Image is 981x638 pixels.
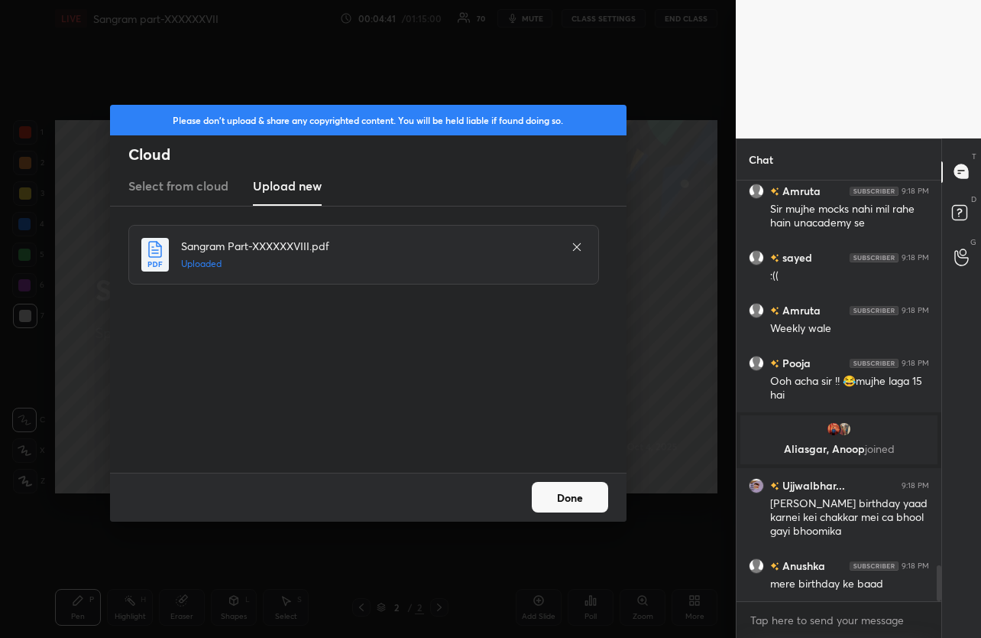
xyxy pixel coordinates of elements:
[181,238,555,254] h4: Sangram Part-XXXXXXVIII.pdf
[902,561,929,570] div: 9:18 PM
[779,249,812,265] h6: sayed
[902,252,929,262] div: 9:18 PM
[902,186,929,195] div: 9:18 PM
[850,358,898,367] img: 4P8fHbbgJtejmAAAAAElFTkSuQmCC
[749,183,764,198] img: default.png
[770,496,929,539] div: [PERSON_NAME] birthday yaad karnei kei chakkar mei ca bhool gayi bhoomika
[749,249,764,265] img: default.png
[970,236,976,248] p: G
[128,145,626,164] h2: Cloud
[902,358,929,367] div: 9:18 PM
[737,139,785,180] p: Chat
[770,269,929,284] div: :((
[532,482,608,513] button: Done
[770,577,929,592] div: mere birthday ke baad
[749,558,764,573] img: default.png
[750,443,928,455] p: Aliasgar, Anoop
[850,186,898,195] img: 4P8fHbbgJtejmAAAAAElFTkSuQmCC
[902,305,929,314] div: 9:18 PM
[770,187,779,196] img: no-rating-badge.077c3623.svg
[749,355,764,370] img: default.png
[971,194,976,205] p: D
[770,202,929,231] div: Sir mujhe mocks nahi mil rahe hain unacademy se
[826,422,841,437] img: bdb83b23f4f946329521d27561daaa6a.jpg
[770,307,779,315] img: no-rating-badge.077c3623.svg
[110,105,626,135] div: Please don't upload & share any copyrighted content. You will be held liable if found doing so.
[770,562,779,571] img: no-rating-badge.077c3623.svg
[770,360,779,368] img: no-rating-badge.077c3623.svg
[850,252,898,262] img: 4P8fHbbgJtejmAAAAAElFTkSuQmCC
[837,422,852,437] img: 38e1d0fc236a458fa08685f68a88c583.jpg
[770,374,929,403] div: Ooh acha sir !! 😂mujhe laga 15 hai
[972,151,976,162] p: T
[749,477,764,493] img: dfec5be0c864434e8d55881236ee9fdf.jpg
[749,302,764,317] img: default.png
[253,177,322,195] h3: Upload new
[902,480,929,490] div: 9:18 PM
[779,355,811,371] h6: Pooja
[850,561,898,570] img: 4P8fHbbgJtejmAAAAAElFTkSuQmCC
[770,321,929,337] div: Weekly wale
[779,477,845,493] h6: Ujjwalbhar...
[181,257,555,271] h5: Uploaded
[770,254,779,262] img: no-rating-badge.077c3623.svg
[779,302,821,318] h6: Amruta
[779,558,825,574] h6: Anushka
[770,482,779,490] img: no-rating-badge.077c3623.svg
[737,181,941,601] div: grid
[865,441,895,456] span: joined
[779,183,821,199] h6: Amruta
[850,305,898,314] img: 4P8fHbbgJtejmAAAAAElFTkSuQmCC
